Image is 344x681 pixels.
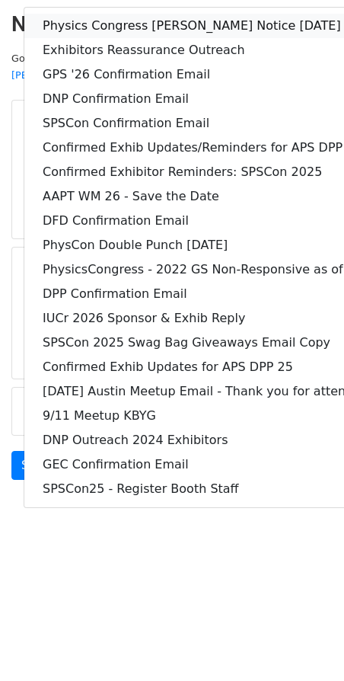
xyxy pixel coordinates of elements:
h2: New Campaign [11,11,333,37]
a: Send [11,451,62,480]
small: Google Sheet: [11,53,177,82]
iframe: Chat Widget [268,608,344,681]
